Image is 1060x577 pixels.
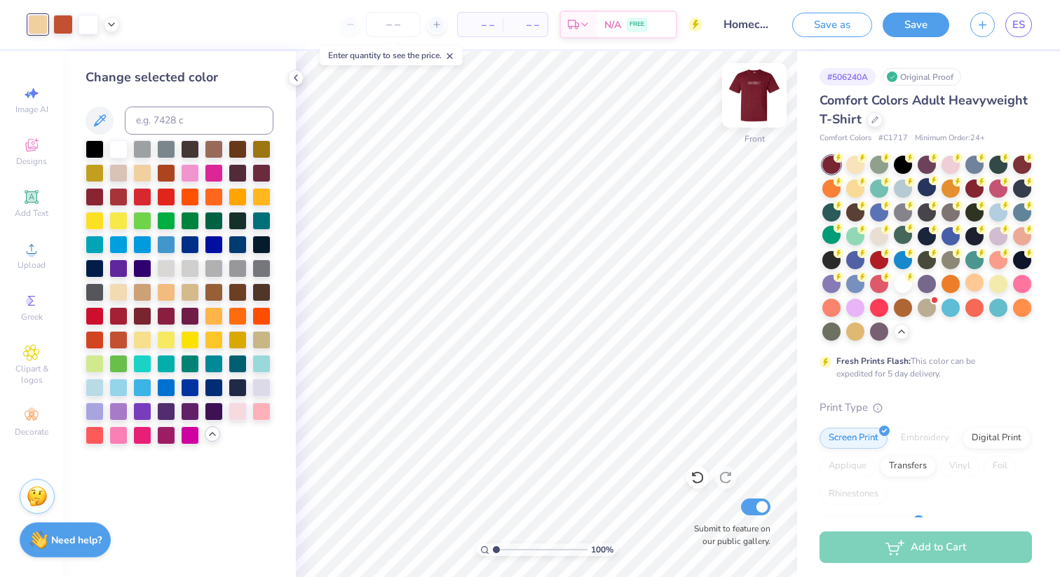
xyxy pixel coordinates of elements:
span: Minimum Order: 24 + [915,133,985,144]
input: – – [366,12,421,37]
div: Digital Print [963,428,1031,449]
span: N/A [604,18,621,32]
span: Clipart & logos [7,363,56,386]
strong: Fresh Prints Flash: [836,355,911,367]
input: e.g. 7428 c [125,107,273,135]
span: Comfort Colors [820,133,871,144]
div: This color can be expedited for 5 day delivery. [836,355,1009,380]
div: Screen Print [820,428,888,449]
div: Embroidery [892,428,958,449]
label: Submit to feature on our public gallery. [686,522,770,548]
div: Front [745,133,765,145]
span: – – [466,18,494,32]
span: – – [511,18,539,32]
img: Front [726,67,782,123]
span: Upload [18,259,46,271]
div: Enter quantity to see the price. [320,46,463,65]
strong: Need help? [51,534,102,547]
div: Transfers [880,456,936,477]
div: Rhinestones [820,484,888,505]
div: Foil [984,456,1017,477]
input: Untitled Design [713,11,782,39]
div: Change selected color [86,68,273,87]
span: # C1717 [878,133,908,144]
div: Original Proof [883,68,961,86]
button: Save as [792,13,872,37]
span: Designs [16,156,47,167]
a: ES [1005,13,1032,37]
span: Decorate [15,426,48,437]
span: 100 % [591,543,613,556]
span: Image AI [15,104,48,115]
button: Save [883,13,949,37]
div: Applique [820,456,876,477]
div: Print Type [820,400,1032,416]
span: Add Text [15,208,48,219]
div: # 506240A [820,68,876,86]
span: Comfort Colors Adult Heavyweight T-Shirt [820,92,1028,128]
span: Greek [21,311,43,323]
div: Vinyl [940,456,979,477]
span: ES [1012,17,1025,33]
span: FREE [630,20,644,29]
